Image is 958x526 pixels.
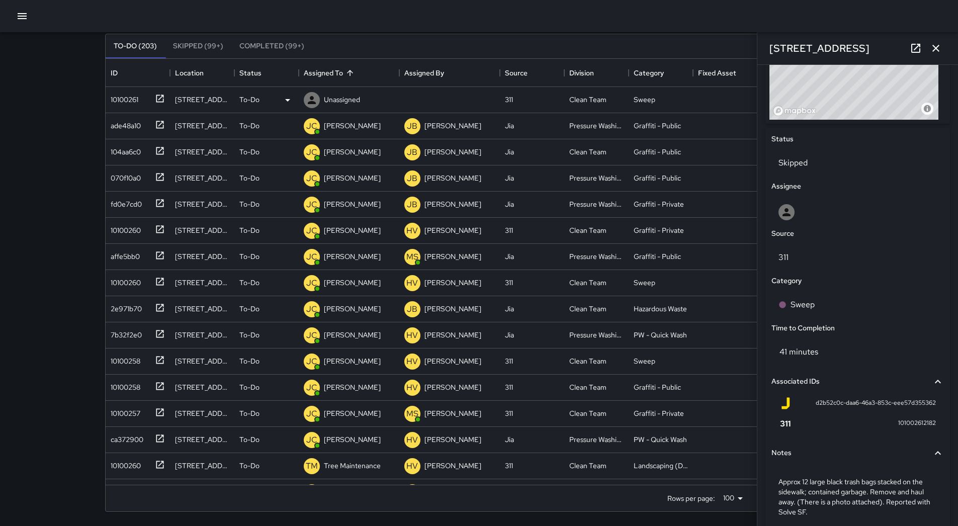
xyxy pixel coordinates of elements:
[406,460,418,472] p: HV
[505,304,514,314] div: Jia
[306,172,317,185] p: JC
[306,408,317,420] p: JC
[569,382,606,392] div: Clean Team
[407,303,417,315] p: JB
[343,66,357,80] button: Sort
[175,147,229,157] div: 1105 Market Street
[407,120,417,132] p: JB
[634,147,681,157] div: Graffiti - Public
[324,330,381,340] p: [PERSON_NAME]
[306,382,317,394] p: JC
[569,95,606,105] div: Clean Team
[569,304,606,314] div: Clean Team
[107,430,143,445] div: ca372900
[239,278,259,288] p: To-Do
[106,34,165,58] button: To-Do (203)
[324,408,381,418] p: [PERSON_NAME]
[569,147,606,157] div: Clean Team
[107,378,140,392] div: 10100258
[505,95,513,105] div: 311
[239,251,259,261] p: To-Do
[175,95,229,105] div: 448 Tehama Street
[234,59,299,87] div: Status
[324,147,381,157] p: [PERSON_NAME]
[634,251,681,261] div: Graffiti - Public
[324,199,381,209] p: [PERSON_NAME]
[107,221,141,235] div: 10100260
[424,278,481,288] p: [PERSON_NAME]
[106,59,170,87] div: ID
[324,121,381,131] p: [PERSON_NAME]
[239,382,259,392] p: To-Do
[569,121,624,131] div: Pressure Washing
[407,172,417,185] p: JB
[306,329,317,341] p: JC
[175,304,229,314] div: 1029 Market Street
[569,330,624,340] div: Pressure Washing
[424,147,481,157] p: [PERSON_NAME]
[324,251,381,261] p: [PERSON_NAME]
[693,59,757,87] div: Fixed Asset
[239,95,259,105] p: To-Do
[175,434,229,445] div: 93 10th Street
[107,274,141,288] div: 10100260
[299,59,399,87] div: Assigned To
[306,251,317,263] p: JC
[424,330,481,340] p: [PERSON_NAME]
[306,434,317,446] p: JC
[424,199,481,209] p: [PERSON_NAME]
[634,408,684,418] div: Graffiti - Private
[175,356,229,366] div: 570 Jessie Street
[306,356,317,368] p: JC
[634,304,687,314] div: Hazardous Waste
[239,59,262,87] div: Status
[505,330,514,340] div: Jia
[634,59,664,87] div: Category
[424,434,481,445] p: [PERSON_NAME]
[107,457,141,471] div: 10100260
[231,34,312,58] button: Completed (99+)
[634,121,681,131] div: Graffiti - Public
[175,121,229,131] div: 1101 Market Street
[505,382,513,392] div: 311
[424,225,481,235] p: [PERSON_NAME]
[569,251,624,261] div: Pressure Washing
[175,199,229,209] div: 1105 Market Street
[111,59,118,87] div: ID
[569,278,606,288] div: Clean Team
[324,356,381,366] p: [PERSON_NAME]
[107,352,140,366] div: 10100258
[324,461,381,471] p: Tree Maintenance
[165,34,231,58] button: Skipped (99+)
[569,434,624,445] div: Pressure Washing
[407,199,417,211] p: JB
[629,59,693,87] div: Category
[239,199,259,209] p: To-Do
[667,493,715,503] p: Rows per page:
[175,330,229,340] div: 550 Jessie Street
[634,330,687,340] div: PW - Quick Wash
[424,121,481,131] p: [PERSON_NAME]
[406,434,418,446] p: HV
[175,461,229,471] div: 444 Tehama Street
[107,117,141,131] div: ade48a10
[634,434,687,445] div: PW - Quick Wash
[569,408,606,418] div: Clean Team
[239,173,259,183] p: To-Do
[239,147,259,157] p: To-Do
[175,59,204,87] div: Location
[399,59,500,87] div: Assigned By
[239,408,259,418] p: To-Do
[634,278,655,288] div: Sweep
[505,173,514,183] div: Jia
[424,461,481,471] p: [PERSON_NAME]
[424,408,481,418] p: [PERSON_NAME]
[634,382,681,392] div: Graffiti - Public
[175,408,229,418] div: 563 Minna Street
[634,356,655,366] div: Sweep
[306,277,317,289] p: JC
[634,225,684,235] div: Graffiti - Private
[505,461,513,471] div: 311
[175,382,229,392] div: 96 6th Street
[424,304,481,314] p: [PERSON_NAME]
